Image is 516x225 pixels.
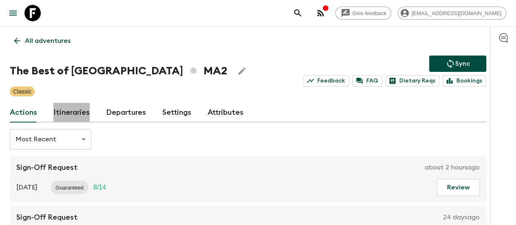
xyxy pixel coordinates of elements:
[407,10,506,16] span: [EMAIL_ADDRESS][DOMAIN_NAME]
[208,103,244,123] a: Attributes
[443,75,486,87] a: Bookings
[13,87,31,96] p: Classic
[5,5,21,21] button: menu
[16,212,78,222] p: Sign-Off Request
[16,183,38,192] p: [DATE]
[429,56,486,72] button: Sync adventure departures to the booking engine
[443,212,480,222] p: 24 days ago
[290,5,306,21] button: search adventures
[352,75,382,87] a: FAQ
[234,63,250,79] button: Edit Adventure Title
[10,33,75,49] a: All adventures
[385,75,439,87] a: Dietary Reqs
[10,128,91,151] div: Most Recent
[398,7,506,20] div: [EMAIL_ADDRESS][DOMAIN_NAME]
[51,185,89,191] span: Guaranteed
[25,36,71,46] p: All adventures
[162,103,191,123] a: Settings
[16,163,78,172] p: Sign-Off Request
[10,63,227,79] h1: The Best of [GEOGRAPHIC_DATA] MA2
[335,7,391,20] a: Give feedback
[303,75,349,87] a: Feedback
[106,103,146,123] a: Departures
[93,183,106,192] p: 8 / 14
[89,181,111,194] div: Trip Fill
[53,103,90,123] a: Itineraries
[425,163,480,172] p: about 2 hours ago
[348,10,391,16] span: Give feedback
[10,103,37,123] a: Actions
[455,59,470,69] p: Sync
[437,179,480,196] button: Review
